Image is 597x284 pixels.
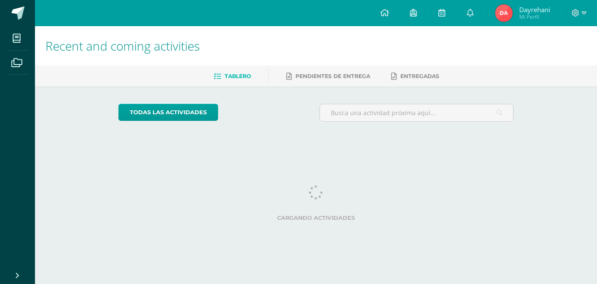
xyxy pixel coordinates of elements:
[118,104,218,121] a: todas las Actividades
[295,73,370,79] span: Pendientes de entrega
[118,215,514,221] label: Cargando actividades
[225,73,251,79] span: Tablero
[214,69,251,83] a: Tablero
[45,38,200,54] span: Recent and coming activities
[495,4,513,22] img: ff3b56e00c9acbb22dd96e0569e68b39.png
[519,5,550,14] span: Dayrehani
[286,69,370,83] a: Pendientes de entrega
[519,13,550,21] span: Mi Perfil
[320,104,514,121] input: Busca una actividad próxima aquí...
[400,73,439,79] span: Entregadas
[391,69,439,83] a: Entregadas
